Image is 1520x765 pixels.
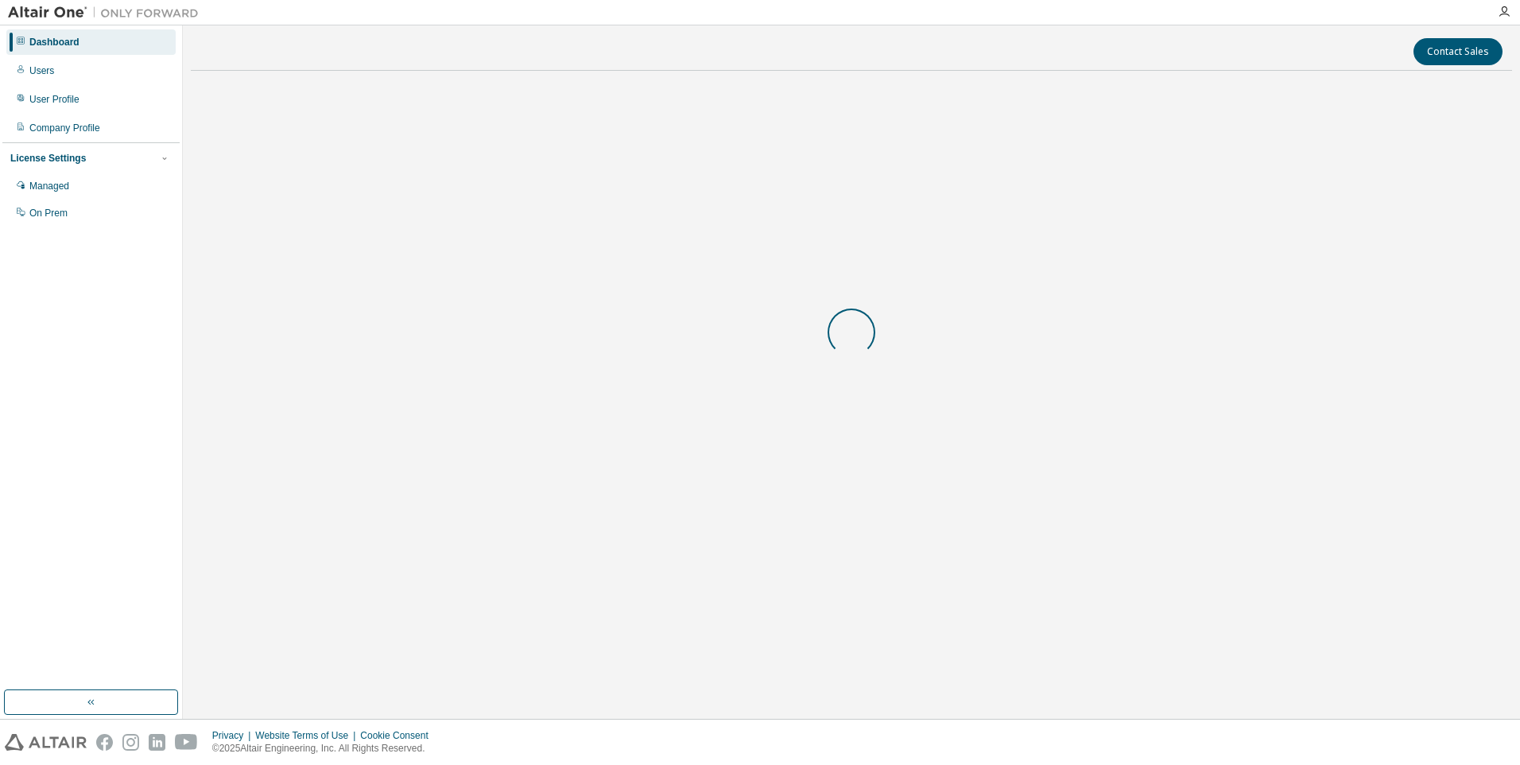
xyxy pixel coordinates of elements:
[29,122,100,134] div: Company Profile
[29,36,79,49] div: Dashboard
[5,734,87,751] img: altair_logo.svg
[360,729,437,742] div: Cookie Consent
[1413,38,1503,65] button: Contact Sales
[212,729,255,742] div: Privacy
[10,152,86,165] div: License Settings
[96,734,113,751] img: facebook.svg
[29,207,68,219] div: On Prem
[212,742,438,755] p: © 2025 Altair Engineering, Inc. All Rights Reserved.
[255,729,360,742] div: Website Terms of Use
[122,734,139,751] img: instagram.svg
[149,734,165,751] img: linkedin.svg
[175,734,198,751] img: youtube.svg
[8,5,207,21] img: Altair One
[29,180,69,192] div: Managed
[29,93,79,106] div: User Profile
[29,64,54,77] div: Users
